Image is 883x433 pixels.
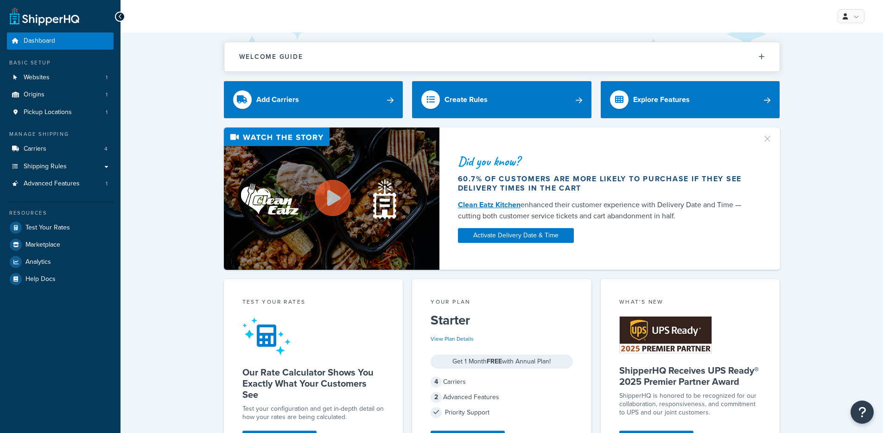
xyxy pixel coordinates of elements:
a: Activate Delivery Date & Time [458,228,574,243]
span: Analytics [25,258,51,266]
div: Explore Features [633,93,690,106]
h5: Starter [431,313,573,328]
div: What's New [619,298,762,308]
div: Test your configuration and get in-depth detail on how your rates are being calculated. [242,405,385,421]
span: Advanced Features [24,180,80,188]
div: Resources [7,209,114,217]
a: Shipping Rules [7,158,114,175]
div: Create Rules [445,93,488,106]
a: Explore Features [601,81,780,118]
span: Pickup Locations [24,108,72,116]
li: Carriers [7,140,114,158]
a: View Plan Details [431,335,474,343]
a: Pickup Locations1 [7,104,114,121]
a: Clean Eatz Kitchen [458,199,521,210]
a: Test Your Rates [7,219,114,236]
span: Marketplace [25,241,60,249]
span: 4 [104,145,108,153]
div: Advanced Features [431,391,573,404]
div: Priority Support [431,406,573,419]
img: Video thumbnail [224,127,439,270]
li: Websites [7,69,114,86]
a: Create Rules [412,81,591,118]
a: Dashboard [7,32,114,50]
a: Help Docs [7,271,114,287]
div: Basic Setup [7,59,114,67]
div: Test your rates [242,298,385,308]
div: 60.7% of customers are more likely to purchase if they see delivery times in the cart [458,174,751,193]
a: Marketplace [7,236,114,253]
a: Add Carriers [224,81,403,118]
a: Advanced Features1 [7,175,114,192]
span: Websites [24,74,50,82]
button: Welcome Guide [224,42,780,71]
span: 1 [106,91,108,99]
h5: ShipperHQ Receives UPS Ready® 2025 Premier Partner Award [619,365,762,387]
span: Test Your Rates [25,224,70,232]
li: Pickup Locations [7,104,114,121]
h2: Welcome Guide [239,53,303,60]
strong: FREE [487,357,502,366]
div: Get 1 Month with Annual Plan! [431,355,573,369]
a: Websites1 [7,69,114,86]
span: Carriers [24,145,46,153]
h5: Our Rate Calculator Shows You Exactly What Your Customers See [242,367,385,400]
div: Did you know? [458,155,751,168]
span: Origins [24,91,44,99]
li: Origins [7,86,114,103]
span: 1 [106,180,108,188]
a: Origins1 [7,86,114,103]
span: 1 [106,108,108,116]
div: Carriers [431,376,573,388]
div: Manage Shipping [7,130,114,138]
div: Your Plan [431,298,573,308]
span: 2 [431,392,442,403]
button: Open Resource Center [851,401,874,424]
span: Dashboard [24,37,55,45]
span: 4 [431,376,442,388]
span: 1 [106,74,108,82]
span: Shipping Rules [24,163,67,171]
span: Help Docs [25,275,56,283]
p: ShipperHQ is honored to be recognized for our collaboration, responsiveness, and commitment to UP... [619,392,762,417]
li: Advanced Features [7,175,114,192]
div: enhanced their customer experience with Delivery Date and Time — cutting both customer service ti... [458,199,751,222]
a: Carriers4 [7,140,114,158]
div: Add Carriers [256,93,299,106]
a: Analytics [7,254,114,270]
